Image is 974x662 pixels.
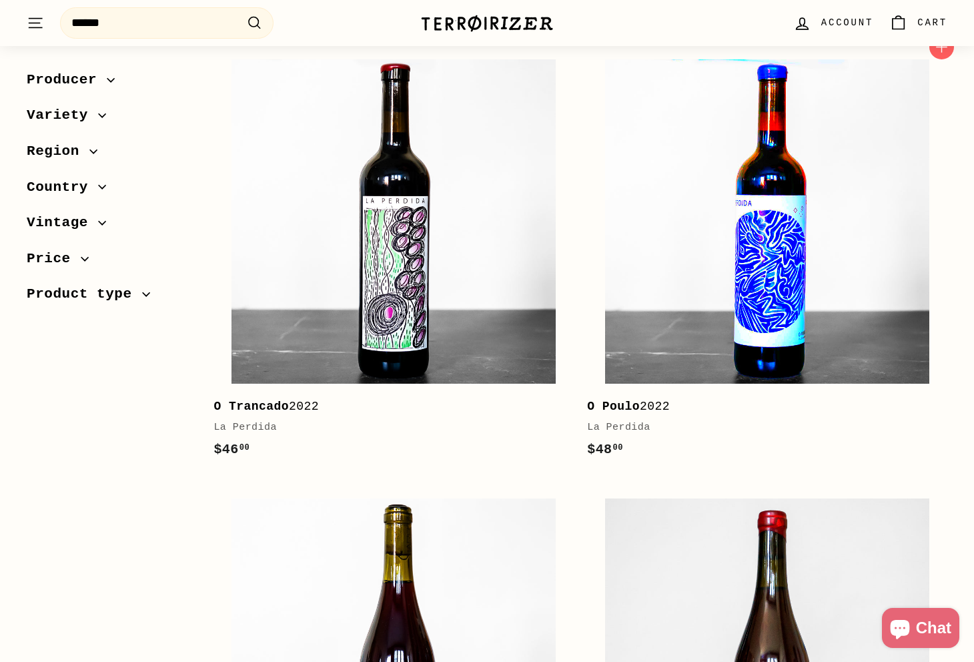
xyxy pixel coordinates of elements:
div: La Perdida [587,420,934,436]
span: $46 [213,442,250,457]
sup: 00 [613,443,623,452]
sup: 00 [239,443,250,452]
span: Country [27,176,98,199]
div: 2022 [587,397,934,416]
span: Producer [27,69,107,91]
span: Cart [917,15,947,30]
b: O Poulo [587,400,640,413]
button: Country [27,173,192,209]
span: Vintage [27,212,98,234]
a: Account [785,3,881,43]
span: Region [27,140,89,163]
span: Variety [27,105,98,127]
span: Account [821,15,873,30]
button: Producer [27,65,192,101]
div: 2022 [213,397,560,416]
inbox-online-store-chat: Shopify online store chat [878,608,963,651]
div: La Perdida [213,420,560,436]
a: Cart [881,3,955,43]
a: O Trancado2022La Perdida [213,41,574,474]
span: $48 [587,442,623,457]
button: Vintage [27,208,192,244]
button: Variety [27,101,192,137]
button: Price [27,244,192,280]
a: O Poulo2022La Perdida [587,41,947,474]
span: Price [27,248,81,270]
button: Region [27,137,192,173]
span: Product type [27,284,142,306]
button: Product type [27,280,192,316]
b: O Trancado [213,400,289,413]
